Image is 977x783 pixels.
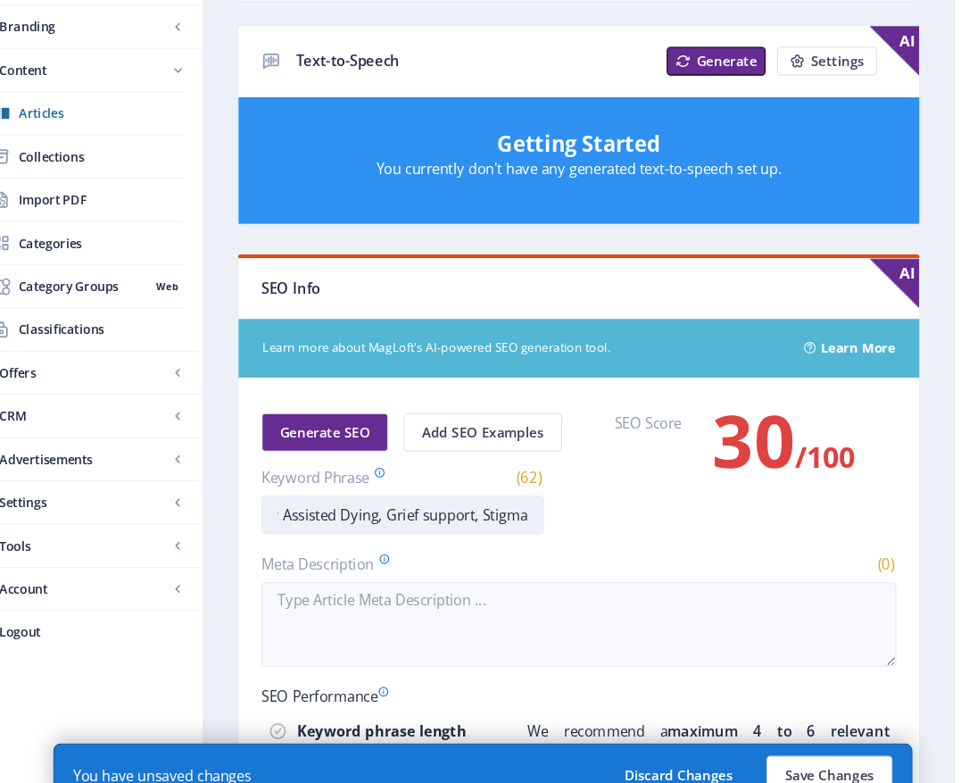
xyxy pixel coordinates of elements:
nb-badge: Web [179,292,211,310]
p: You currently don't have any generated text-to-speech set up. [279,182,876,200]
strong: Keyword phrase length [316,705,473,723]
h5: Getting Started [279,154,876,182]
h3: /100 [702,426,835,478]
div: You have unsaved changes [108,746,273,764]
a: Articles [18,121,211,160]
b: maximum 4 to 6 relevant keywords [530,705,866,741]
span: Settings [39,493,196,511]
button: Add SEO Examples [415,419,562,454]
label: SEO Score [611,419,674,504]
span: Articles [57,131,211,149]
span: Content [39,91,196,109]
button: Discard Changes [603,737,738,773]
span: Logout [39,613,214,631]
span: Import PDF [57,212,211,229]
p: We recommend a for your focus key phrase. Keywords are the major factor for your search engine re... [530,705,866,759]
span: 30 [702,398,779,489]
span: Advertisements [39,453,196,471]
button: Settings [762,79,855,105]
input: Type Article Keyword Phrase ... [283,496,545,531]
a: Collections [18,161,211,200]
span: Generate [687,85,743,99]
a: Categories [18,241,211,280]
span: AI [848,275,894,321]
a: Import PDF [18,201,211,240]
span: SEO Info [283,294,337,312]
span: Classifications [57,332,211,350]
button: Generate SEO [283,419,401,454]
a: New page [649,79,751,105]
label: Keyword Phrase [283,469,407,488]
span: Generate SEO [300,429,384,444]
span: Add SEO Examples [432,429,545,444]
div: SEO Performance [283,672,873,690]
button: Save Changes [752,737,869,773]
span: Category Groups [57,292,179,310]
span: Settings [793,85,843,99]
span: Dashboard [39,11,214,29]
span: Account [39,573,196,591]
span: Tools [39,533,196,551]
label: Meta Description [283,549,571,569]
a: Classifications [18,321,211,361]
app-collection-view: Text-to-Speech [261,58,895,245]
span: CRM [39,412,196,430]
span: Categories [57,252,211,270]
span: Offers [39,372,196,390]
a: Category GroupsWeb [18,281,211,321]
span: Collections [57,171,211,189]
span: Branding [39,51,196,69]
button: Generate [659,79,751,105]
span: (62) [517,470,545,487]
span: Text-to-Speech [315,82,411,100]
a: New page [751,79,855,105]
span: AI [848,59,894,105]
span: Learn more about MagLoft's AI-powered SEO generation tool. [284,350,766,367]
a: Learn More [802,345,872,372]
span: (0) [853,550,873,568]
